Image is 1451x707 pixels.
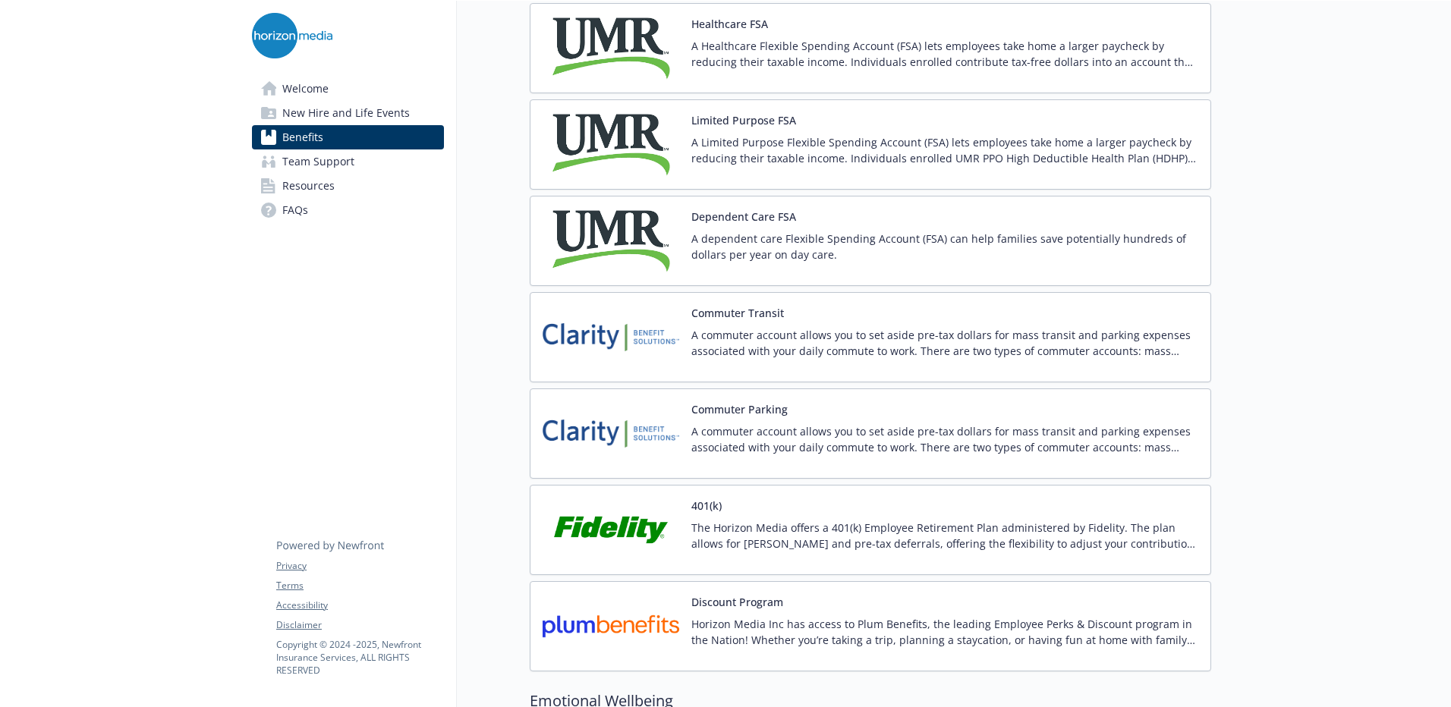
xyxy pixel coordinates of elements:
a: Accessibility [276,599,443,612]
p: A commuter account allows you to set aside pre-tax dollars for mass transit and parking expenses ... [691,423,1198,455]
a: FAQs [252,198,444,222]
a: Team Support [252,149,444,174]
span: Resources [282,174,335,198]
span: Welcome [282,77,329,101]
p: Copyright © 2024 - 2025 , Newfront Insurance Services, ALL RIGHTS RESERVED [276,638,443,677]
img: UMR carrier logo [543,112,679,177]
button: Limited Purpose FSA [691,112,796,128]
a: Terms [276,579,443,592]
p: A dependent care Flexible Spending Account (FSA) can help families save potentially hundreds of d... [691,231,1198,262]
button: Dependent Care FSA [691,209,796,225]
span: Benefits [282,125,323,149]
button: Commuter Transit [691,305,784,321]
a: Resources [252,174,444,198]
a: New Hire and Life Events [252,101,444,125]
img: UMR carrier logo [543,209,679,273]
a: Privacy [276,559,443,573]
p: A Healthcare Flexible Spending Account (FSA) lets employees take home a larger paycheck by reduci... [691,38,1198,70]
img: Clarity Benefit Solutions carrier logo [543,401,679,466]
a: Disclaimer [276,618,443,632]
span: Team Support [282,149,354,174]
button: Healthcare FSA [691,16,768,32]
p: Horizon Media Inc has access to Plum Benefits, the leading Employee Perks & Discount program in t... [691,616,1198,648]
a: Welcome [252,77,444,101]
img: Fidelity Investments carrier logo [543,498,679,562]
span: FAQs [282,198,308,222]
a: Benefits [252,125,444,149]
button: 401(k) [691,498,722,514]
p: A commuter account allows you to set aside pre-tax dollars for mass transit and parking expenses ... [691,327,1198,359]
img: Clarity Benefit Solutions carrier logo [543,305,679,369]
span: New Hire and Life Events [282,101,410,125]
p: A Limited Purpose Flexible Spending Account (FSA) lets employees take home a larger paycheck by r... [691,134,1198,166]
img: plumbenefits carrier logo [543,594,679,658]
p: The Horizon Media offers a 401(k) Employee Retirement Plan administered by Fidelity. The plan all... [691,520,1198,551]
button: Commuter Parking [691,401,788,417]
button: Discount Program [691,594,783,610]
img: UMR carrier logo [543,16,679,80]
